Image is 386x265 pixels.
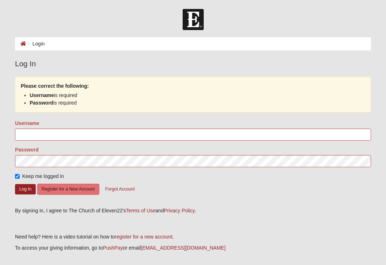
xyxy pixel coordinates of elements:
label: Password [15,146,39,153]
strong: Username [30,92,54,98]
a: [EMAIL_ADDRESS][DOMAIN_NAME] [141,245,226,251]
strong: Password [30,100,53,106]
li: is required [30,92,356,99]
span: Keep me logged in [22,173,64,179]
a: Terms of Use [126,208,155,213]
p: To access your giving information, go to or email [15,244,371,252]
img: Church of Eleven22 Logo [183,9,204,30]
li: Login [26,40,45,48]
div: By signing in, I agree to The Church of Eleven22's and . [15,207,371,215]
button: Register for a New Account [37,184,99,195]
a: register for a new account [115,234,172,240]
button: Forgot Account [101,184,139,195]
a: Privacy Policy [164,208,194,213]
a: PushPay [103,245,123,251]
input: Keep me logged in [15,174,20,179]
li: is required [30,99,356,107]
button: Log In [15,184,36,194]
p: Need help? Here is a video tutorial on how to . [15,233,371,241]
legend: Log In [15,58,371,69]
div: Please correct the following: [15,77,371,112]
label: Username [15,120,39,127]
